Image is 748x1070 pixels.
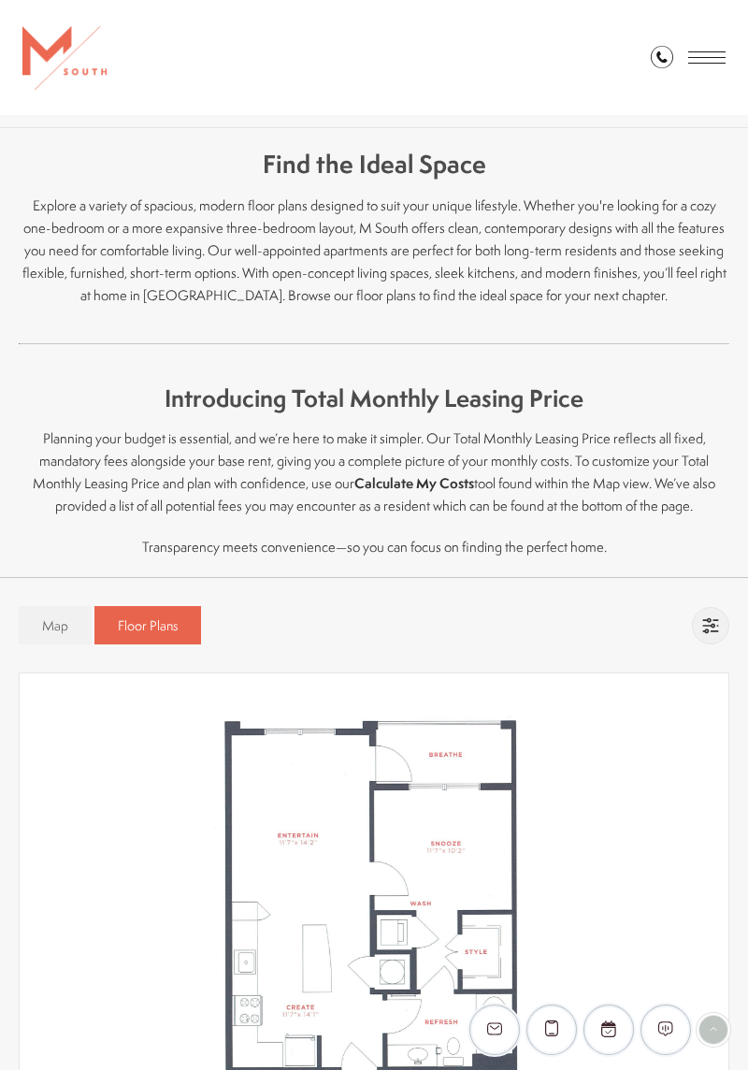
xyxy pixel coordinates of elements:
[42,616,68,635] span: Map
[651,46,673,71] a: Call Us at 813-570-8014
[118,616,178,635] span: Floor Plans
[354,473,474,493] strong: Calculate My Costs
[692,607,729,644] a: Mobile Filters
[19,382,729,415] h4: Introducing Total Monthly Leasing Price
[19,536,729,558] p: Transparency meets convenience—so you can focus on finding the perfect home.
[19,147,729,182] h3: Find the Ideal Space
[19,427,729,517] p: Planning your budget is essential, and we’re here to make it simpler. Our Total Monthly Leasing P...
[688,51,726,64] button: Open Menu
[22,26,107,89] img: MSouth
[19,195,729,307] p: Explore a variety of spacious, modern floor plans designed to suit your unique lifestyle. Whether...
